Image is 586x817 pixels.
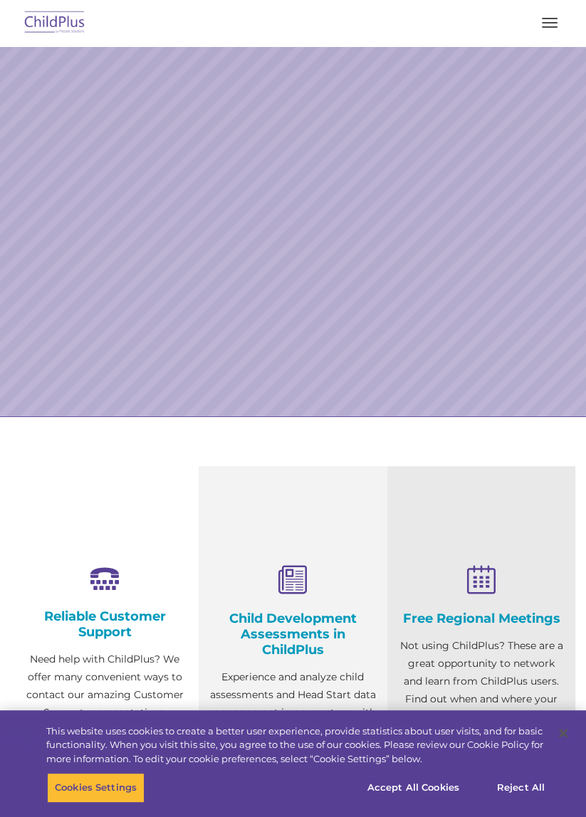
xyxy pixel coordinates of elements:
h4: Child Development Assessments in ChildPlus [209,611,376,658]
p: Need help with ChildPlus? We offer many convenient ways to contact our amazing Customer Support r... [21,650,188,775]
button: Accept All Cookies [360,773,467,803]
button: Reject All [476,773,565,803]
h4: Reliable Customer Support [21,608,188,640]
div: This website uses cookies to create a better user experience, provide statistics about user visit... [46,724,545,766]
p: Not using ChildPlus? These are a great opportunity to network and learn from ChildPlus users. Fin... [398,637,565,726]
p: Experience and analyze child assessments and Head Start data management in one system with zero c... [209,668,376,775]
img: ChildPlus by Procare Solutions [21,6,88,40]
button: Close [548,717,579,749]
button: Cookies Settings [47,773,145,803]
h4: Free Regional Meetings [398,611,565,626]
